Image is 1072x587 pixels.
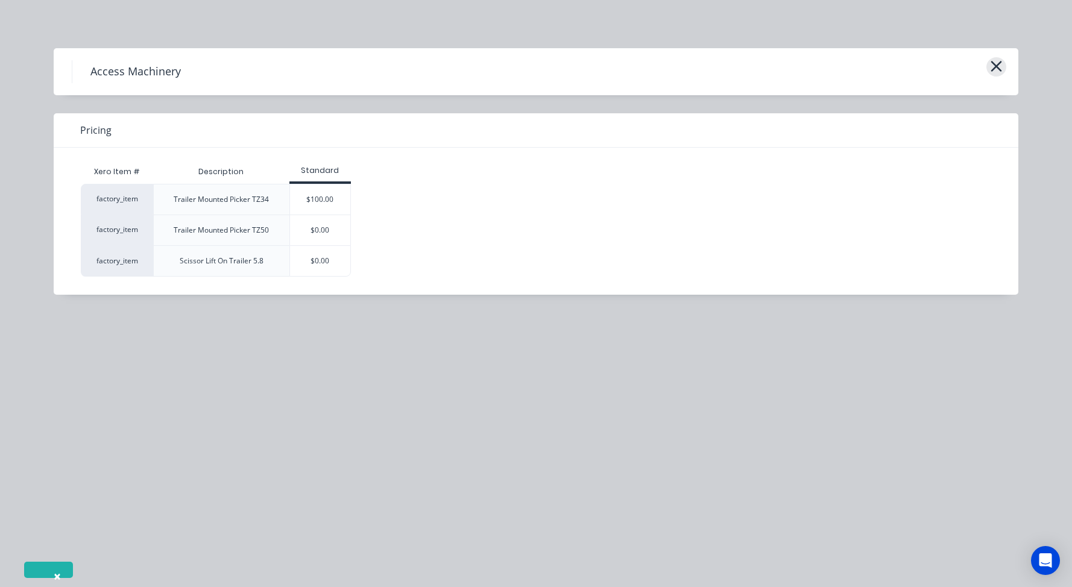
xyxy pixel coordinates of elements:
[289,165,351,176] div: Standard
[81,245,153,277] div: factory_item
[174,225,269,236] div: Trailer Mounted Picker TZ50
[72,60,199,83] h4: Access Machinery
[189,157,253,187] div: Description
[81,215,153,245] div: factory_item
[290,246,350,276] div: $0.00
[180,256,263,266] div: Scissor Lift On Trailer 5.8
[290,215,350,245] div: $0.00
[174,194,269,205] div: Trailer Mounted Picker TZ34
[290,184,350,215] div: $100.00
[54,568,61,585] span: ×
[1031,546,1060,575] div: Open Intercom Messenger
[81,160,153,184] div: Xero Item #
[81,184,153,215] div: factory_item
[80,123,112,137] span: Pricing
